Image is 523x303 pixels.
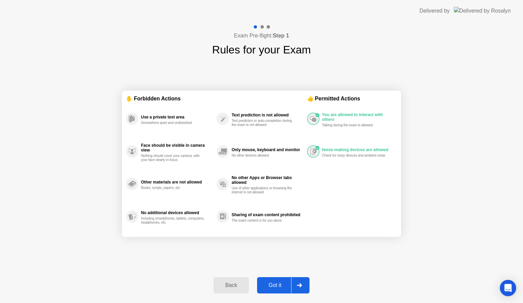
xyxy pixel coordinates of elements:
img: Delivered by Rosalyn [454,7,511,15]
div: ✋ Forbidden Actions [126,95,307,102]
div: Use of other applications or browsing the internet is not allowed [232,186,296,194]
div: Somewhere quiet and undisturbed [141,121,205,125]
div: You are allowed to interact with others [322,112,394,122]
div: Talking during the exam is allowed [322,123,386,127]
div: Only mouse, keyboard and monitor [232,147,303,152]
div: Noise-making devices are allowed [322,147,394,152]
div: Open Intercom Messenger [500,280,516,296]
div: No other Apps or Browser tabs allowed [232,175,303,185]
div: Got it [259,282,291,288]
div: Text prediction or auto-completion during the exam is not allowed [232,119,296,127]
div: Nothing should cover your camera, with your face clearly in focus [141,154,205,162]
div: Sharing of exam content prohibited [232,212,303,217]
div: Delivered by [419,7,450,15]
h1: Rules for your Exam [212,42,311,58]
button: Got it [257,277,310,293]
div: 👍 Permitted Actions [307,95,397,102]
div: Use a private test area [141,115,213,119]
div: The exam content is for you alone [232,219,296,223]
div: No other devices allowed [232,154,296,158]
div: Other materials are not allowed [141,180,213,185]
div: No additional devices allowed [141,210,213,215]
div: Face should be visible in camera view [141,143,213,153]
div: Check for noisy devices and ambient noise [322,154,386,158]
div: Text prediction is not allowed [232,113,303,117]
div: Books, scripts, papers, etc [141,186,205,190]
b: Step 1 [273,33,289,38]
h4: Exam Pre-flight: [234,32,289,40]
div: Back [216,282,247,288]
div: Including smartphones, tablets, computers, headphones, etc. [141,217,205,225]
button: Back [213,277,249,293]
